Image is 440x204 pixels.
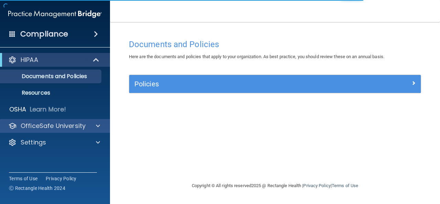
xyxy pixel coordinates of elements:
[8,122,100,130] a: OfficeSafe University
[332,183,358,188] a: Terms of Use
[20,29,68,39] h4: Compliance
[8,56,100,64] a: HIPAA
[4,73,98,80] p: Documents and Policies
[21,122,86,130] p: OfficeSafe University
[9,175,37,182] a: Terms of Use
[21,56,38,64] p: HIPAA
[134,80,343,88] h5: Policies
[9,105,26,114] p: OSHA
[4,89,98,96] p: Resources
[8,138,100,147] a: Settings
[129,54,384,59] span: Here are the documents and policies that apply to your organization. As best practice, you should...
[30,105,66,114] p: Learn More!
[9,185,65,192] span: Ⓒ Rectangle Health 2024
[150,175,400,197] div: Copyright © All rights reserved 2025 @ Rectangle Health | |
[134,78,416,89] a: Policies
[46,175,77,182] a: Privacy Policy
[303,183,330,188] a: Privacy Policy
[21,138,46,147] p: Settings
[8,7,102,21] img: PMB logo
[129,40,421,49] h4: Documents and Policies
